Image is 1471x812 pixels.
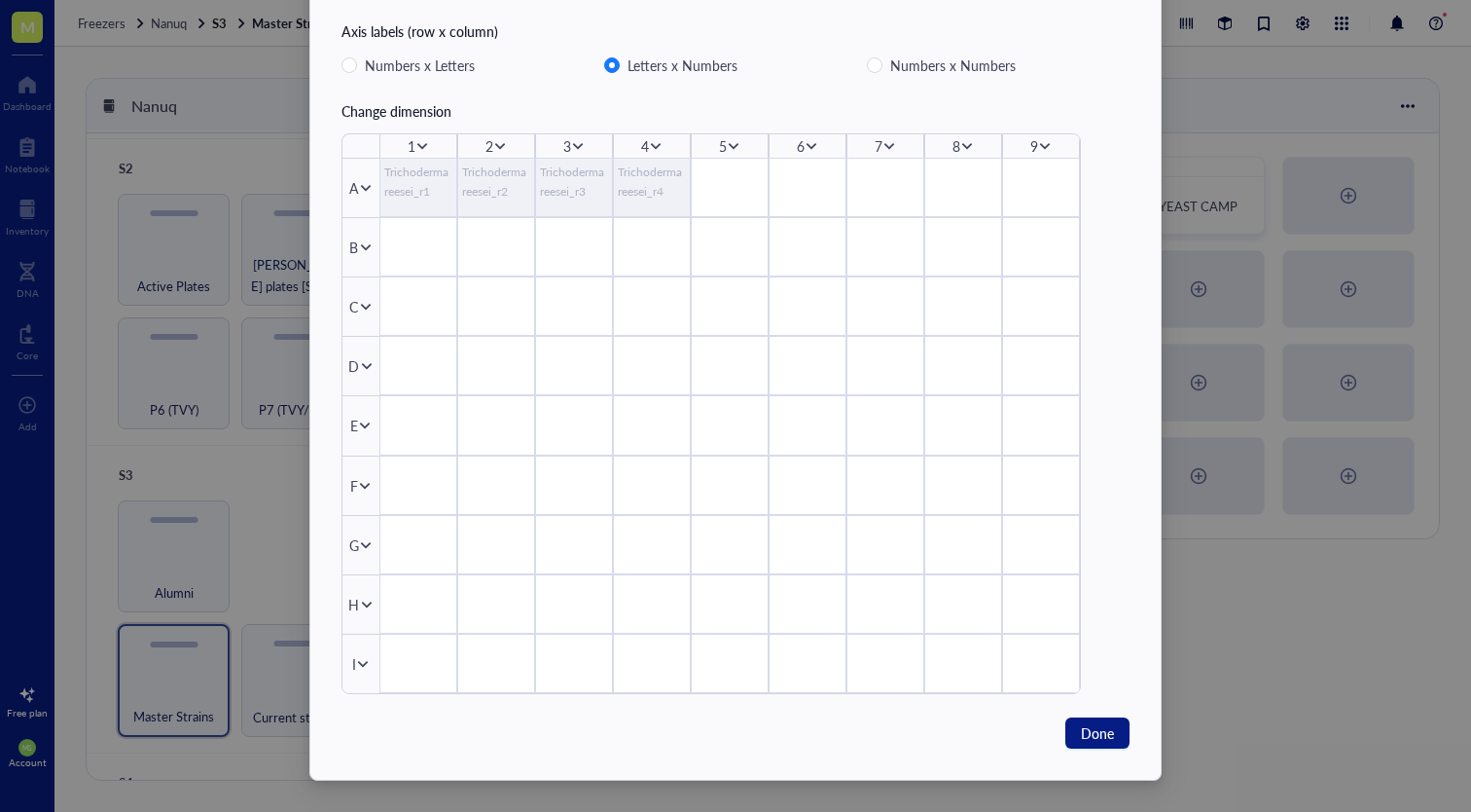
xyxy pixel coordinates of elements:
[341,100,1130,122] div: Change dimension
[797,135,805,157] div: 6
[875,135,882,157] div: 7
[350,415,358,436] div: E
[485,135,493,157] div: 2
[563,135,571,157] div: 3
[349,296,358,317] div: C
[349,535,359,556] div: G
[349,177,358,199] div: A
[357,54,483,77] span: Numbers x Letters
[618,163,686,202] div: Trichoderma reesei_r4
[341,20,1130,42] div: Axis labels (row x column)
[1030,135,1038,157] div: 9
[462,163,530,202] div: Trichoderma reesei_r2
[408,135,415,157] div: 1
[641,135,649,157] div: 4
[1081,722,1114,744] span: Done
[348,594,359,615] div: H
[1065,718,1130,749] button: Done
[719,135,727,157] div: 5
[620,54,745,77] span: Letters x Numbers
[348,355,359,377] div: D
[352,653,356,675] div: I
[952,135,960,157] div: 8
[350,475,358,497] div: F
[540,163,608,202] div: Trichoderma reesei_r3
[384,163,452,202] div: Trichoderma reesei_r1
[882,54,1023,77] span: Numbers x Numbers
[349,237,358,258] div: B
